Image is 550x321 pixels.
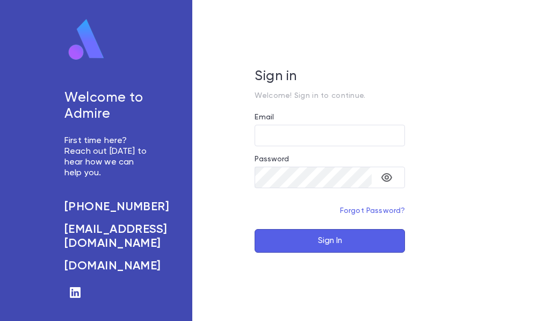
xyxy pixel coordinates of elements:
h5: Welcome to Admire [64,90,149,123]
p: Welcome! Sign in to continue. [255,91,405,100]
a: Forgot Password? [340,207,406,215]
a: [DOMAIN_NAME] [64,259,149,273]
p: First time here? Reach out [DATE] to hear how we can help you. [64,135,149,179]
h5: Sign in [255,69,405,85]
button: Sign In [255,229,405,253]
a: [PHONE_NUMBER] [64,200,149,214]
label: Email [255,113,274,122]
label: Password [255,155,289,163]
a: [EMAIL_ADDRESS][DOMAIN_NAME] [64,223,149,251]
img: logo [64,18,108,61]
button: toggle password visibility [376,167,397,188]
